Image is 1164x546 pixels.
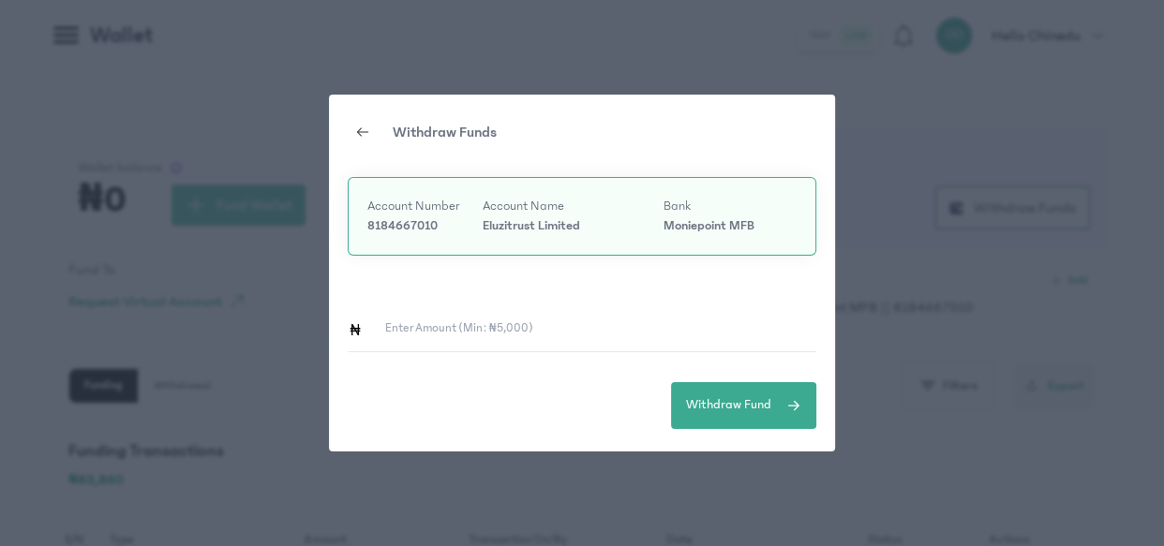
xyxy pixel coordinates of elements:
p: Bank [664,197,797,216]
p: Account Number [367,197,468,216]
p: 8184667010 [367,216,468,236]
label: Enter Amount (min: ₦5,000) [385,319,533,338]
p: Withdraw Funds [393,121,497,143]
p: Moniepoint MFB [664,216,797,236]
button: Withdraw Fund [671,382,816,429]
p: Eluzitrust Limited [483,216,649,236]
span: Withdraw Fund [686,395,771,415]
p: Account Name [483,197,649,216]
